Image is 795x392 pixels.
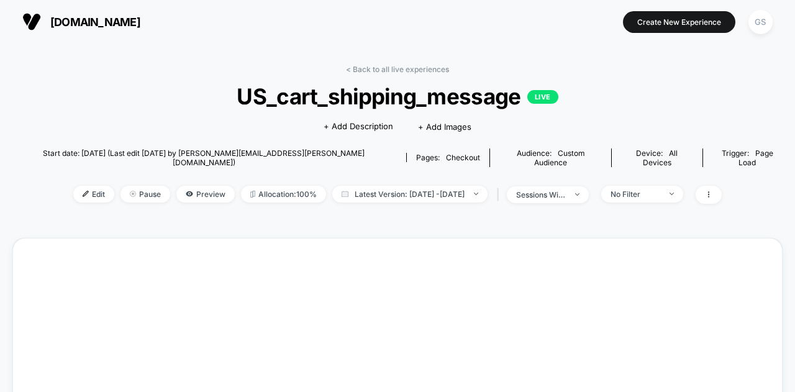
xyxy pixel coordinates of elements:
[643,148,678,167] span: all devices
[494,186,507,204] span: |
[712,148,783,167] div: Trigger:
[342,191,348,197] img: calendar
[346,65,449,74] a: < Back to all live experiences
[745,9,776,35] button: GS
[474,193,478,195] img: end
[50,16,140,29] span: [DOMAIN_NAME]
[12,148,396,167] span: Start date: [DATE] (Last edit [DATE] by [PERSON_NAME][EMAIL_ADDRESS][PERSON_NAME][DOMAIN_NAME])
[22,12,41,31] img: Visually logo
[748,10,773,34] div: GS
[575,193,579,196] img: end
[499,148,602,167] div: Audience:
[416,153,480,162] div: Pages:
[527,90,558,104] p: LIVE
[332,186,488,203] span: Latest Version: [DATE] - [DATE]
[446,153,480,162] span: checkout
[623,11,735,33] button: Create New Experience
[516,190,566,199] div: sessions with impression
[738,148,773,167] span: Page Load
[83,191,89,197] img: edit
[324,121,393,133] span: + Add Description
[241,186,326,203] span: Allocation: 100%
[51,83,744,109] span: US_cart_shipping_message
[176,186,235,203] span: Preview
[130,191,136,197] img: end
[73,186,114,203] span: Edit
[19,12,144,32] button: [DOMAIN_NAME]
[670,193,674,195] img: end
[418,122,471,132] span: + Add Images
[250,191,255,198] img: rebalance
[611,148,702,167] span: Device:
[611,189,660,199] div: No Filter
[534,148,585,167] span: Custom Audience
[120,186,170,203] span: Pause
